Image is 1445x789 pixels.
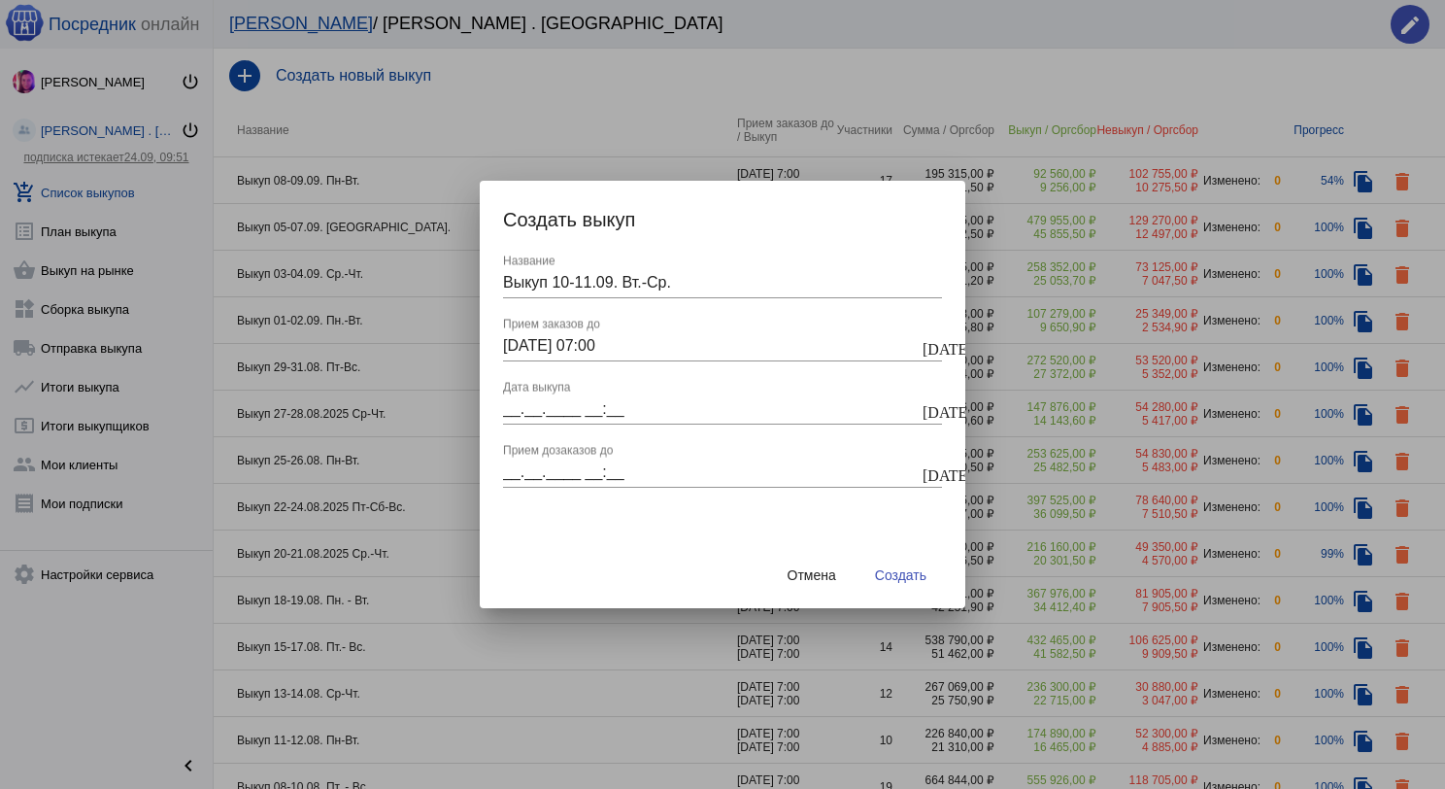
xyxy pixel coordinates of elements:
mat-icon: [DATE] [923,401,938,419]
mat-icon: [DATE] [923,464,938,482]
mat-icon: [DATE] [923,338,938,356]
span: Создать [875,567,926,583]
h2: Создать выкуп [503,204,942,235]
span: Отмена [788,567,836,583]
button: Создать [859,558,942,593]
button: Отмена [772,558,852,593]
